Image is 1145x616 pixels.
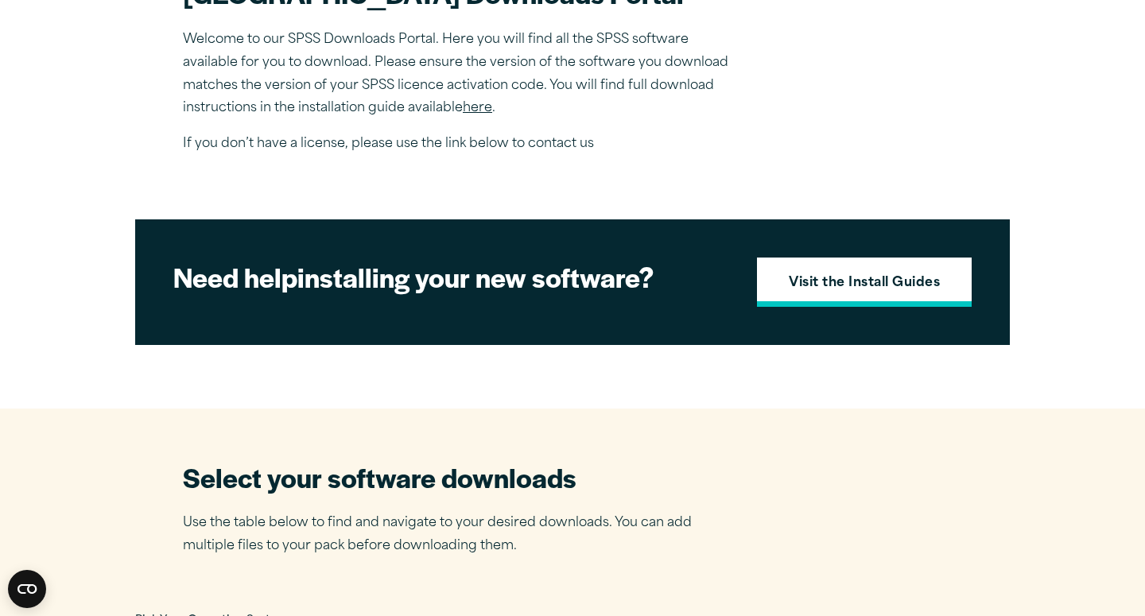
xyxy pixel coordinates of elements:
[757,258,972,307] a: Visit the Install Guides
[183,459,716,495] h2: Select your software downloads
[183,29,739,120] p: Welcome to our SPSS Downloads Portal. Here you will find all the SPSS software available for you ...
[463,102,492,114] a: here
[8,570,46,608] button: Open CMP widget
[173,258,297,296] strong: Need help
[183,133,739,156] p: If you don’t have a license, please use the link below to contact us
[173,259,730,295] h2: installing your new software?
[183,512,716,558] p: Use the table below to find and navigate to your desired downloads. You can add multiple files to...
[789,273,940,294] strong: Visit the Install Guides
